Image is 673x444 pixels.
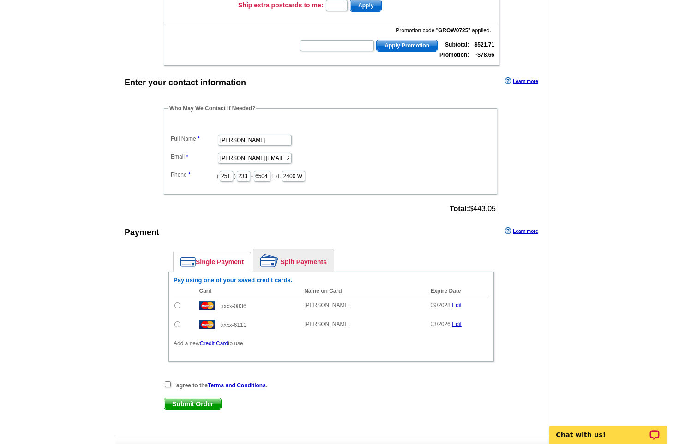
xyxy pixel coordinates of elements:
strong: Total: [450,205,469,213]
a: Learn more [505,227,538,235]
img: single-payment.png [180,257,196,267]
a: Split Payments [253,249,334,272]
span: Apply Promotion [377,40,437,51]
h3: Ship extra postcards to me: [238,1,323,9]
legend: Who May We Contact If Needed? [168,104,256,112]
p: Add a new to use [174,339,489,348]
strong: $521.71 [475,41,494,48]
span: $443.05 [450,205,496,213]
dd: ( ) - Ext. [168,168,493,183]
div: Enter your contact information [125,77,246,89]
a: Edit [452,321,462,327]
label: Full Name [171,135,217,143]
span: Submit Order [164,398,221,409]
img: split-payment.png [260,254,278,267]
label: Email [171,153,217,161]
a: Edit [452,302,462,308]
a: Credit Card [200,340,228,347]
span: 03/2026 [430,321,450,327]
div: Promotion code " " applied. [299,26,491,35]
a: Terms and Conditions [208,382,266,389]
span: [PERSON_NAME] [304,302,350,308]
iframe: LiveChat chat widget [543,415,673,444]
span: 09/2028 [430,302,450,308]
th: Name on Card [300,286,426,296]
strong: Promotion: [439,52,469,58]
h6: Pay using one of your saved credit cards. [174,277,489,284]
b: GROW0725 [438,27,468,34]
img: mast.gif [199,301,215,310]
div: Payment [125,226,159,239]
th: Expire Date [426,286,489,296]
a: Single Payment [174,252,251,272]
th: Card [195,286,300,296]
span: xxxx-6111 [221,322,246,328]
img: mast.gif [199,320,215,329]
span: xxxx-0836 [221,303,246,309]
button: Apply Promotion [376,40,438,52]
span: [PERSON_NAME] [304,321,350,327]
label: Phone [171,171,217,179]
strong: I agree to the . [173,382,267,389]
strong: Subtotal: [445,41,469,48]
a: Learn more [505,77,538,85]
strong: -$78.66 [475,52,494,58]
